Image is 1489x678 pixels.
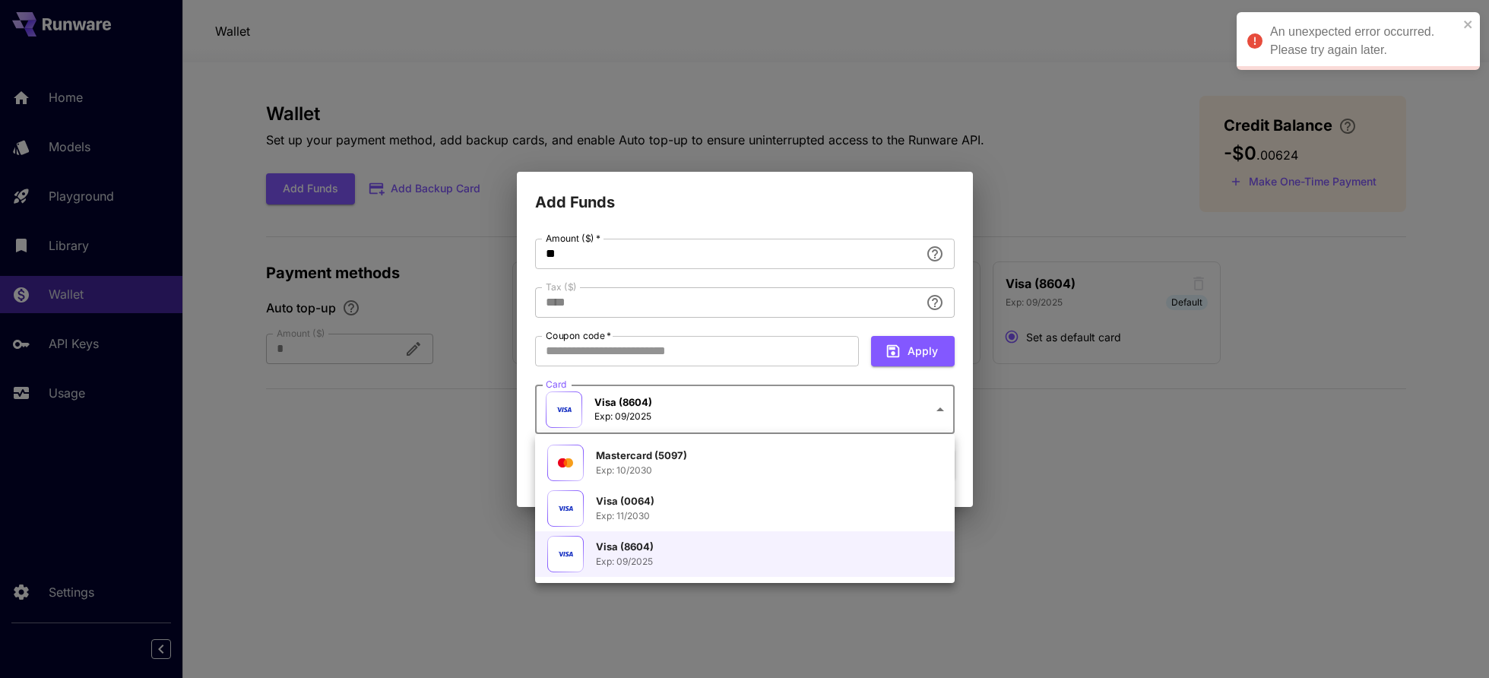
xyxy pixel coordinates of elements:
[1463,18,1474,30] button: close
[596,509,654,523] p: Exp: 11/2030
[596,555,654,569] p: Exp: 09/2025
[1270,23,1459,59] div: An unexpected error occurred. Please try again later.
[596,540,654,555] p: Visa (8604)
[1413,605,1489,678] iframe: Chat Widget
[596,494,654,509] p: Visa (0064)
[596,464,687,477] p: Exp: 10/2030
[596,448,687,464] p: Mastercard (5097)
